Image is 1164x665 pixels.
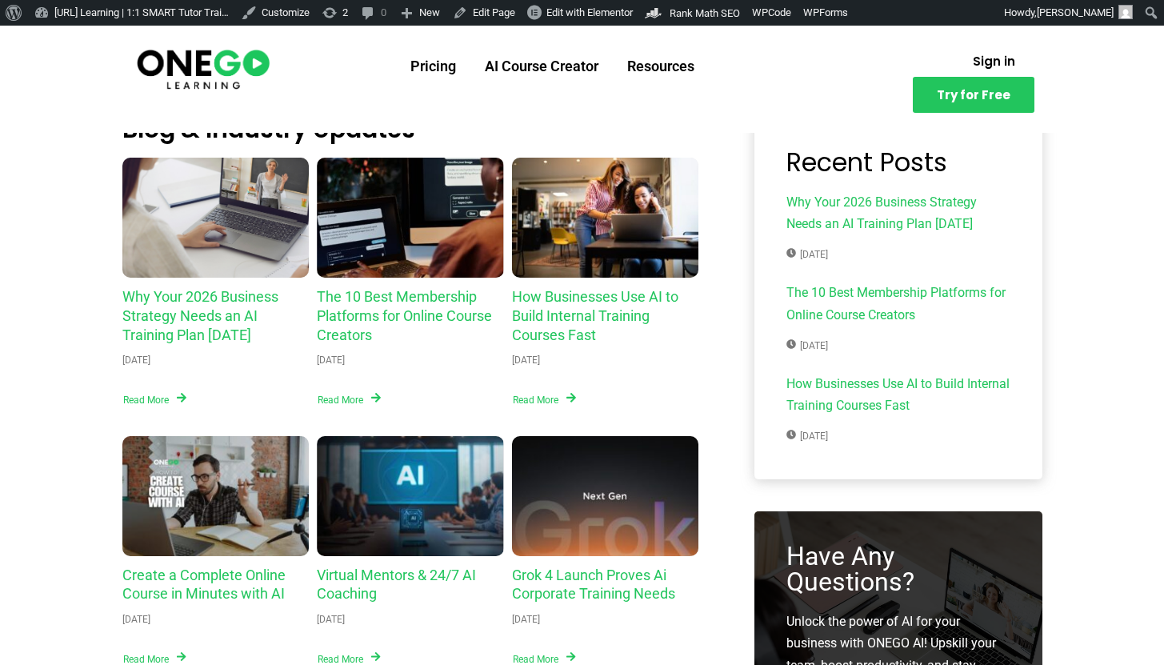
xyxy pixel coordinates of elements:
[786,282,1010,356] a: The 10 Best Membership Platforms for Online Course Creators[DATE]
[937,89,1010,101] span: Try for Free
[786,543,1010,595] h3: Have Any Questions?
[954,46,1034,77] a: Sign in
[1037,6,1114,18] span: [PERSON_NAME]
[786,191,1010,238] span: Why Your 2026 Business Strategy Needs an AI Training Plan [DATE]
[786,246,828,262] span: [DATE]
[317,391,382,408] a: Read More
[317,352,345,368] div: [DATE]
[317,288,492,343] a: The 10 Best Membership Platforms for Online Course Creators
[122,288,278,343] a: Why Your 2026 Business Strategy Needs an AI Training Plan [DATE]
[396,46,470,87] a: Pricing
[122,352,150,368] div: [DATE]
[122,118,699,142] h2: Blog & Industry Updates
[122,436,310,556] a: Create a Complete Online Course in Minutes with AI
[512,288,678,343] a: How Businesses Use AI to Build Internal Training Courses Fast
[913,77,1034,113] a: Try for Free
[317,158,504,278] a: The 10 Best Membership Platforms for Online Course Creators
[512,611,540,627] div: [DATE]
[973,55,1015,67] span: Sign in
[470,46,613,87] a: AI Course Creator
[512,158,699,278] a: How Businesses Use AI to Build Internal Training Courses Fast
[122,567,286,603] a: Create a Complete Online Course in Minutes with AI
[512,391,577,408] a: Read More
[512,567,675,603] a: Grok 4 Launch Proves Ai Corporate Training Needs
[786,373,1010,447] a: How Businesses Use AI to Build Internal Training Courses Fast[DATE]
[122,611,150,627] div: [DATE]
[122,158,310,278] a: Why Your 2026 Business Strategy Needs an AI Training Plan Today
[786,373,1010,420] span: How Businesses Use AI to Build Internal Training Courses Fast
[786,150,1010,175] h3: Recent Posts
[786,428,828,444] span: [DATE]
[786,282,1010,329] span: The 10 Best Membership Platforms for Online Course Creators
[546,6,633,18] span: Edit with Elementor
[512,352,540,368] div: [DATE]
[786,191,1010,266] a: Why Your 2026 Business Strategy Needs an AI Training Plan [DATE][DATE]
[122,391,187,408] a: Read More
[317,611,345,627] div: [DATE]
[670,7,740,19] span: Rank Math SEO
[317,567,476,603] a: Virtual Mentors & 24/7 AI Coaching
[613,46,709,87] a: Resources
[786,338,828,354] span: [DATE]
[512,436,699,556] a: Grok 4 Launch Proves Ai Corporate Training Needs
[317,436,504,556] a: Virtual Mentors & 24/7 AI Coaching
